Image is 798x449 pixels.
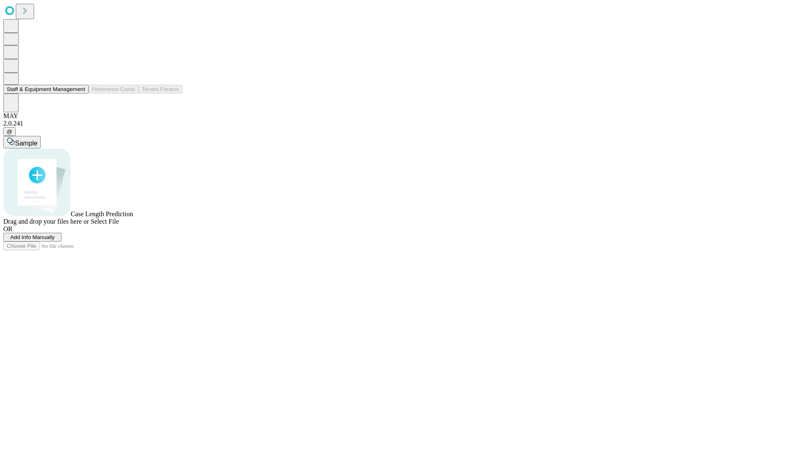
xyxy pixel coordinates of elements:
button: Preference Cards [89,85,138,94]
span: Case Length Prediction [71,210,133,217]
span: Sample [15,140,37,147]
button: Tenant Params [138,85,182,94]
span: Drag and drop your files here or [3,218,89,225]
button: @ [3,127,16,136]
span: @ [7,128,12,135]
span: Add Info Manually [10,234,55,240]
button: Staff & Equipment Management [3,85,89,94]
button: Add Info Manually [3,233,62,242]
div: MAY [3,112,795,120]
button: Sample [3,136,41,148]
span: Select File [91,218,119,225]
div: 2.0.241 [3,120,795,127]
span: OR [3,225,12,232]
